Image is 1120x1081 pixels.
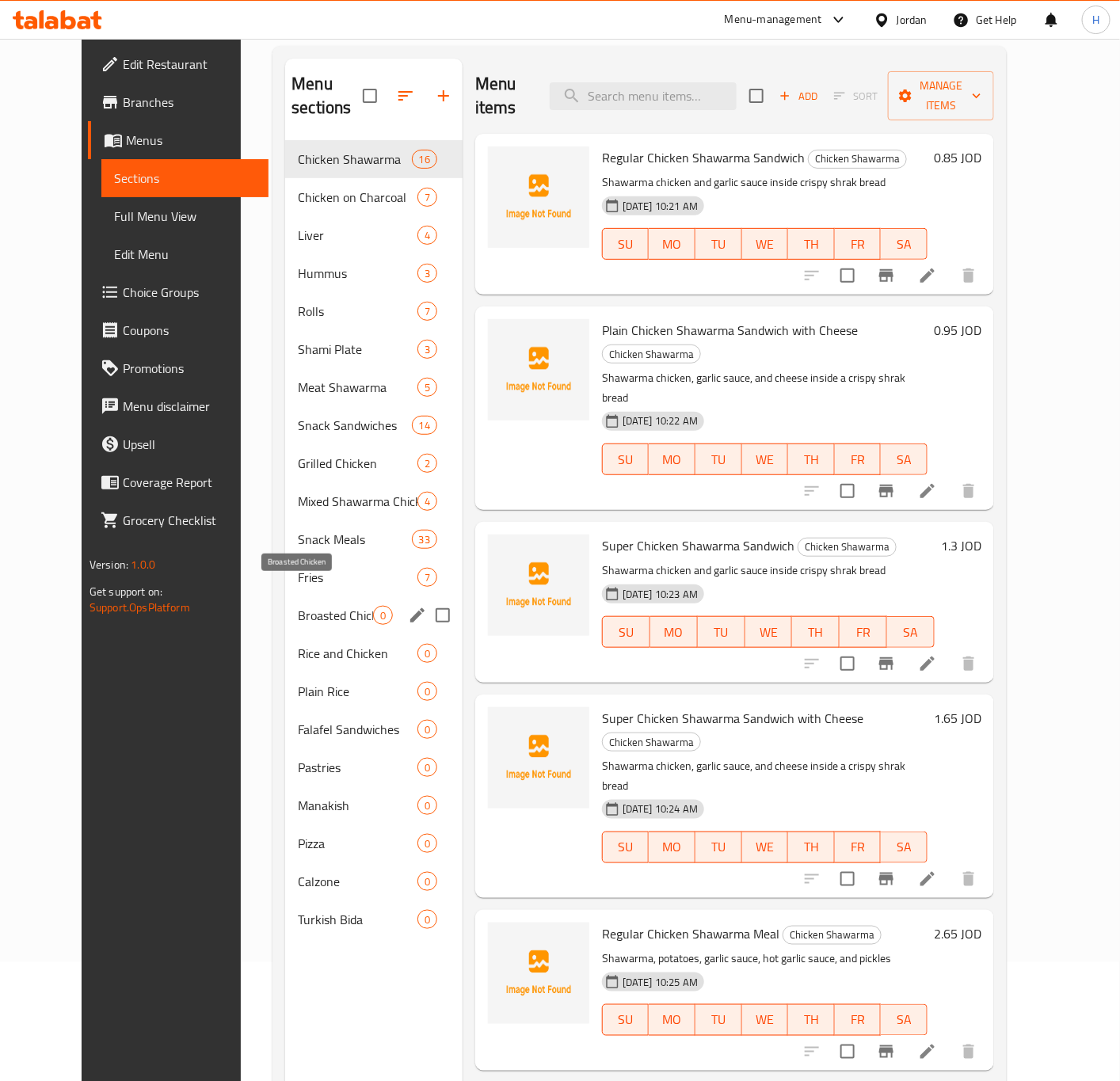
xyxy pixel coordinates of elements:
[649,832,695,863] button: MO
[941,535,981,557] h6: 1.3 JOD
[418,494,436,509] span: 4
[418,836,436,851] span: 0
[602,616,650,648] button: SU
[298,302,417,321] span: Rolls
[867,257,905,295] button: Branch-specific-item
[285,140,463,178] div: Chicken Shawarma16
[950,257,988,295] button: delete
[413,418,436,433] span: 14
[602,756,928,796] p: Shawarma chicken, garlic sauce, and cheese inside a crispy shrak bread
[88,501,269,539] a: Grocery Checklist
[298,264,417,283] span: Hummus
[841,233,875,256] span: FR
[602,173,928,192] p: Shawarma chicken and garlic sauce inside crispy shrak bread
[417,454,437,473] div: items
[867,472,905,510] button: Branch-specific-item
[603,733,700,752] span: Chicken Shawarma
[835,832,882,863] button: FR
[887,1009,921,1032] span: SA
[123,359,256,378] span: Promotions
[101,197,269,235] a: Full Menu View
[488,147,589,248] img: Regular Chicken Shawarma Sandwich
[418,304,436,319] span: 7
[695,832,742,863] button: TU
[418,760,436,775] span: 0
[88,83,269,121] a: Branches
[285,330,463,368] div: Shami Plate3
[88,311,269,349] a: Coupons
[298,720,417,739] div: Falafel Sandwiches
[824,84,888,108] span: Select section first
[123,55,256,74] span: Edit Restaurant
[298,492,417,511] div: Mixed Shawarma Chicken And Meat Shawarma Pieces
[88,349,269,387] a: Promotions
[609,448,642,471] span: SU
[285,520,463,558] div: Snack Meals33
[695,1004,742,1036] button: TU
[123,397,256,416] span: Menu disclaimer
[901,76,981,116] span: Manage items
[298,188,417,207] div: Chicken on Charcoal
[742,1004,789,1036] button: WE
[609,233,642,256] span: SU
[88,273,269,311] a: Choice Groups
[418,570,436,585] span: 7
[602,318,858,342] span: Plain Chicken Shawarma Sandwich with Cheese
[934,707,981,729] h6: 1.65 JOD
[695,443,742,475] button: TU
[745,616,793,648] button: WE
[418,722,436,737] span: 0
[285,710,463,748] div: Falafel Sandwiches0
[417,644,437,663] div: items
[616,199,704,214] span: [DATE] 10:21 AM
[417,226,437,245] div: items
[602,534,794,558] span: Super Chicken Shawarma Sandwich
[897,11,928,29] div: Jordan
[298,758,417,777] div: Pastries
[298,378,417,397] div: Meat Shawarma
[88,45,269,83] a: Edit Restaurant
[90,554,128,575] span: Version:
[609,835,642,858] span: SU
[655,233,689,256] span: MO
[291,72,363,120] h2: Menu sections
[131,554,155,575] span: 1.0.0
[418,228,436,243] span: 4
[918,870,937,889] a: Edit menu item
[950,860,988,898] button: delete
[285,786,463,824] div: Manakish0
[298,416,411,435] span: Snack Sandwiches
[831,259,864,292] span: Select to update
[298,530,411,549] span: Snack Meals
[655,835,689,858] span: MO
[488,535,589,636] img: Super Chicken Shawarma Sandwich
[934,147,981,169] h6: 0.85 JOD
[298,682,417,701] div: Plain Rice
[406,603,429,627] button: edit
[114,207,256,226] span: Full Menu View
[602,344,701,364] div: Chicken Shawarma
[298,834,417,853] span: Pizza
[887,835,921,858] span: SA
[418,380,436,395] span: 5
[918,654,937,673] a: Edit menu item
[602,949,928,969] p: Shawarma, potatoes, garlic sauce, hot garlic sauce, and pickles
[88,387,269,425] a: Menu disclaimer
[602,706,863,730] span: Super Chicken Shawarma Sandwich with Cheese
[101,235,269,273] a: Edit Menu
[285,672,463,710] div: Plain Rice0
[777,87,820,105] span: Add
[602,733,701,752] div: Chicken Shawarma
[616,413,704,428] span: [DATE] 10:22 AM
[657,621,691,644] span: MO
[285,824,463,862] div: Pizza0
[841,835,875,858] span: FR
[123,473,256,492] span: Coverage Report
[649,443,695,475] button: MO
[602,1004,649,1036] button: SU
[298,796,417,815] span: Manakish
[887,616,935,648] button: SA
[602,368,928,408] p: Shawarma chicken, garlic sauce, and cheese inside a crispy shrak bread
[840,616,887,648] button: FR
